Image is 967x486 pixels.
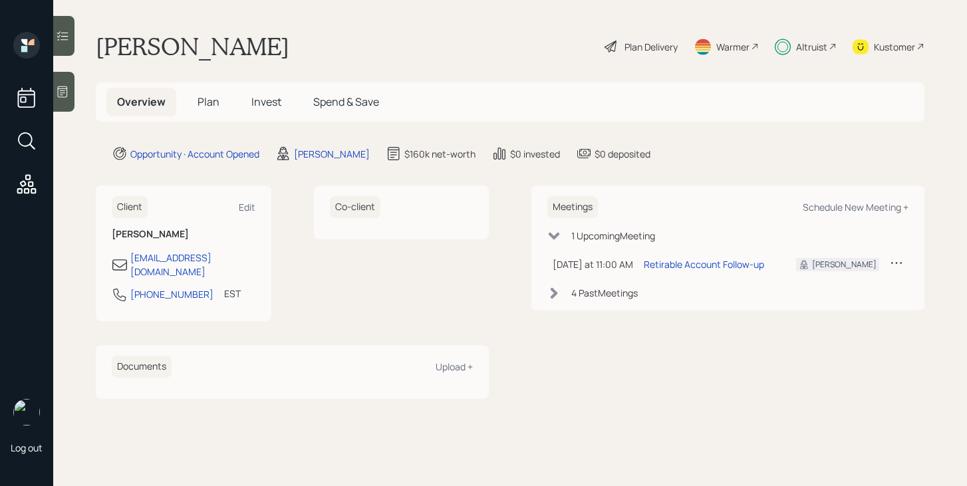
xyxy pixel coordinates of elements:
div: [DATE] at 11:00 AM [553,257,633,271]
h6: Client [112,196,148,218]
div: Edit [239,201,255,213]
h6: [PERSON_NAME] [112,229,255,240]
h1: [PERSON_NAME] [96,32,289,61]
div: [PERSON_NAME] [812,259,877,271]
h6: Meetings [547,196,598,218]
div: Upload + [436,360,473,373]
div: EST [224,287,241,301]
div: Opportunity · Account Opened [130,147,259,161]
div: $0 invested [510,147,560,161]
div: Schedule New Meeting + [803,201,908,213]
div: 4 Past Meeting s [571,286,638,300]
div: Plan Delivery [624,40,678,54]
div: [EMAIL_ADDRESS][DOMAIN_NAME] [130,251,255,279]
span: Overview [117,94,166,109]
div: [PERSON_NAME] [294,147,370,161]
div: Warmer [716,40,750,54]
div: Kustomer [874,40,915,54]
div: Altruist [796,40,827,54]
div: $160k net-worth [404,147,476,161]
div: Log out [11,441,43,454]
div: Retirable Account Follow-up [644,257,764,271]
div: $0 deposited [595,147,650,161]
img: michael-russo-headshot.png [13,399,40,425]
span: Spend & Save [313,94,379,109]
div: [PHONE_NUMBER] [130,287,213,301]
span: Invest [251,94,281,109]
span: Plan [198,94,219,109]
h6: Co-client [330,196,380,218]
div: 1 Upcoming Meeting [571,229,655,243]
h6: Documents [112,356,172,378]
